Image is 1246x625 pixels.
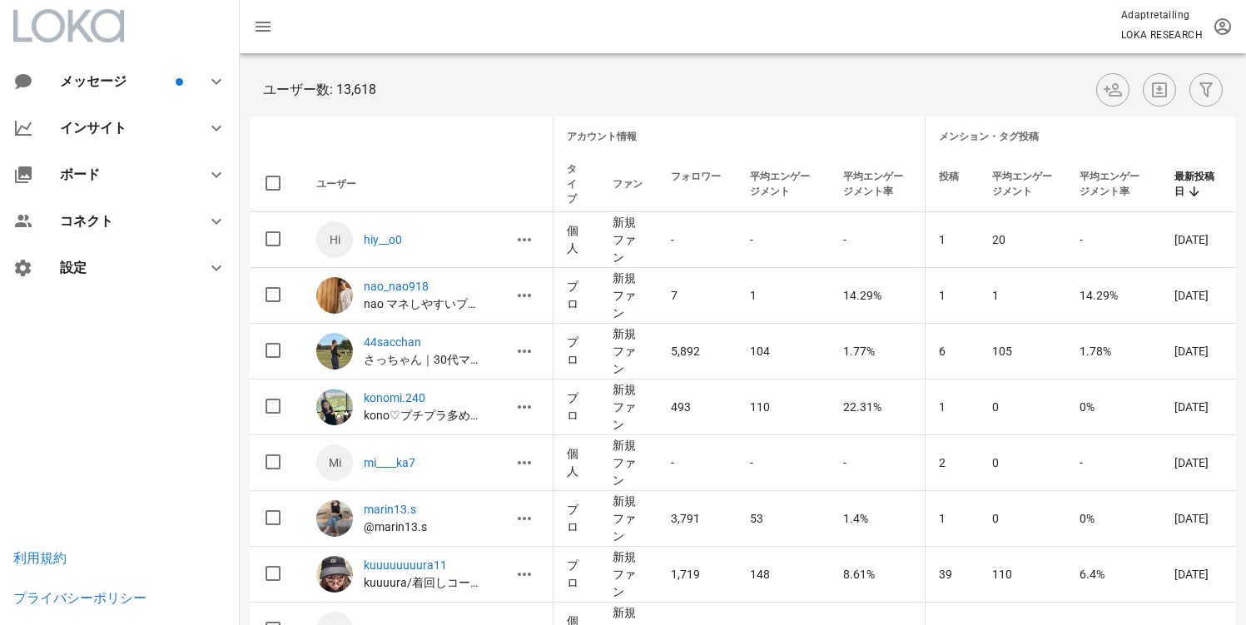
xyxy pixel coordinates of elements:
[830,491,925,547] td: 1.4%
[1161,491,1236,547] td: [DATE]
[1080,171,1139,197] span: 平均エンゲージメント率
[737,379,829,435] td: 110
[830,268,925,324] td: 14.29%
[1161,379,1236,435] td: [DATE]
[316,389,353,425] img: konomi.240
[13,590,146,606] a: プライバシーポリシー
[1161,435,1236,491] td: [DATE]
[567,391,578,422] span: プロ
[364,231,483,249] p: hiy__o0
[979,212,1066,268] td: 20
[737,268,829,324] td: 1
[658,268,737,324] td: 7
[925,117,1237,156] th: メンション・タグ投稿
[1161,268,1236,324] td: [DATE]
[737,324,829,379] td: 104
[13,550,67,566] a: 利用規約
[263,80,376,100] span: ユーザー数: 13,618
[316,221,353,258] a: Hi
[1121,27,1203,43] p: LOKA RESEARCH
[737,435,829,491] td: -
[613,439,636,487] span: 新規ファン
[316,178,356,190] span: ユーザー
[364,454,483,472] a: mi____ka7
[176,78,183,86] span: バッジ
[737,491,829,547] td: 53
[830,547,925,603] td: 8.61%
[567,447,578,478] span: 個人
[979,324,1066,379] td: 105
[992,171,1052,197] span: 平均エンゲージメント
[567,163,577,205] span: タイプ
[613,327,636,375] span: 新規ファン
[613,383,636,431] span: 新規ファン
[979,379,1066,435] td: 0
[979,491,1066,547] td: 0
[843,171,903,197] span: 平均エンゲージメント率
[979,268,1066,324] td: 1
[1066,268,1161,324] td: 14.29%
[613,178,643,190] span: ファン
[316,444,353,481] span: Mi
[1174,171,1214,197] span: 最新投稿日
[658,324,737,379] td: 5,892
[60,73,172,89] div: メッセージ
[925,379,980,435] td: 1
[553,117,925,156] th: アカウント情報
[830,324,925,379] td: 1.77%
[613,494,636,543] span: 新規ファン
[364,334,483,351] a: 44sacchan
[737,547,829,603] td: 148
[1066,491,1161,547] td: 0%
[364,295,483,313] p: nao マネしやすいプチプラコーデ♡
[1066,212,1161,268] td: -
[60,166,186,182] div: ボード
[567,503,578,533] span: プロ
[1161,324,1236,379] td: [DATE]
[60,260,186,275] div: 設定
[316,333,353,370] img: 44sacchan
[567,558,578,589] span: プロ
[658,491,737,547] td: 3,791
[830,435,925,491] td: -
[316,556,353,593] img: kuuuuuuuura11
[1066,379,1161,435] td: 0%
[567,335,578,366] span: プロ
[671,171,721,182] span: フォロワー
[613,550,636,598] span: 新規ファン
[613,271,636,320] span: 新規ファン
[658,435,737,491] td: -
[830,379,925,435] td: 22.31%
[1121,7,1203,23] p: Adaptretailing
[364,351,483,369] p: さっちゃん｜30代ママライフ
[364,557,483,574] a: kuuuuuuuura11
[1161,212,1236,268] td: [DATE]
[750,171,810,197] span: 平均エンゲージメント
[364,501,483,518] a: marin13.s
[60,120,186,136] div: インサイト
[364,278,483,295] p: nao_nao918
[1161,547,1236,603] td: [DATE]
[1066,324,1161,379] td: 1.78%
[658,379,737,435] td: 493
[925,268,980,324] td: 1
[939,171,959,182] span: 投稿
[979,435,1066,491] td: 0
[925,491,980,547] td: 1
[316,500,353,537] img: marin13.s
[925,324,980,379] td: 6
[925,435,980,491] td: 2
[979,547,1066,603] td: 110
[364,574,483,592] p: kuuuura/着回しコーデ/大人カジュアル/プチプラ
[364,407,483,424] p: kono♡プチプラ多め低身長ママのコーデ記録
[316,277,353,314] img: nao_nao918
[364,389,483,407] a: konomi.240
[567,224,578,255] span: 個人
[1066,435,1161,491] td: -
